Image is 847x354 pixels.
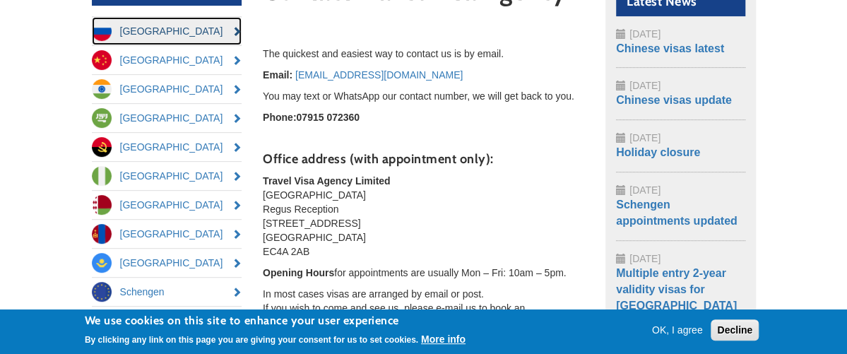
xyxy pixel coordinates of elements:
a: Schengen [92,278,242,306]
strong: Phone: [263,112,296,123]
strong: Opening Hours [263,267,334,278]
a: [GEOGRAPHIC_DATA] [92,191,242,219]
p: You may text or WhatsApp our contact number, we will get back to you. [263,89,584,103]
a: [GEOGRAPHIC_DATA] [92,249,242,277]
a: Holiday closure [616,146,700,158]
p: for appointments are usually Mon – Fri: 10am – 5pm. [263,266,584,280]
a: Multiple entry 2-year validity visas for [GEOGRAPHIC_DATA] are back! [616,267,737,328]
a: [GEOGRAPHIC_DATA] [92,162,242,190]
strong: Travel Visa Agency Limited [263,175,391,187]
button: Decline [711,319,759,341]
button: More info [421,332,466,346]
p: The quickest and easiest way to contact us is by email. [263,47,584,61]
span: [DATE] [629,132,661,143]
a: [GEOGRAPHIC_DATA] [92,75,242,103]
p: [GEOGRAPHIC_DATA] Regus Reception [STREET_ADDRESS] [GEOGRAPHIC_DATA] EC4A 2AB [263,174,584,259]
a: Chinese visas update [616,94,732,106]
span: [DATE] [629,80,661,91]
a: Schengen appointments updated [616,199,738,227]
a: [GEOGRAPHIC_DATA] [92,17,242,45]
a: [GEOGRAPHIC_DATA] [92,133,242,161]
a: Chinese visas latest [616,42,724,54]
strong: Office address (with appointment only): [263,151,494,167]
span: [DATE] [629,253,661,264]
strong: 07915 072360 [296,112,360,123]
p: By clicking any link on this page you are giving your consent for us to set cookies. [85,335,418,345]
button: OK, I agree [646,323,709,337]
a: [GEOGRAPHIC_DATA] [92,46,242,74]
h2: We use cookies on this site to enhance your user experience [85,313,466,329]
p: In most cases visas are arranged by email or post. If you wish to come and see us, please e-mail ... [263,287,584,329]
span: [DATE] [629,184,661,196]
a: [EMAIL_ADDRESS][DOMAIN_NAME] [295,69,463,81]
a: [GEOGRAPHIC_DATA] [92,220,242,248]
strong: Email: [263,69,292,81]
span: [DATE] [629,28,661,40]
a: [GEOGRAPHIC_DATA] [92,104,242,132]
